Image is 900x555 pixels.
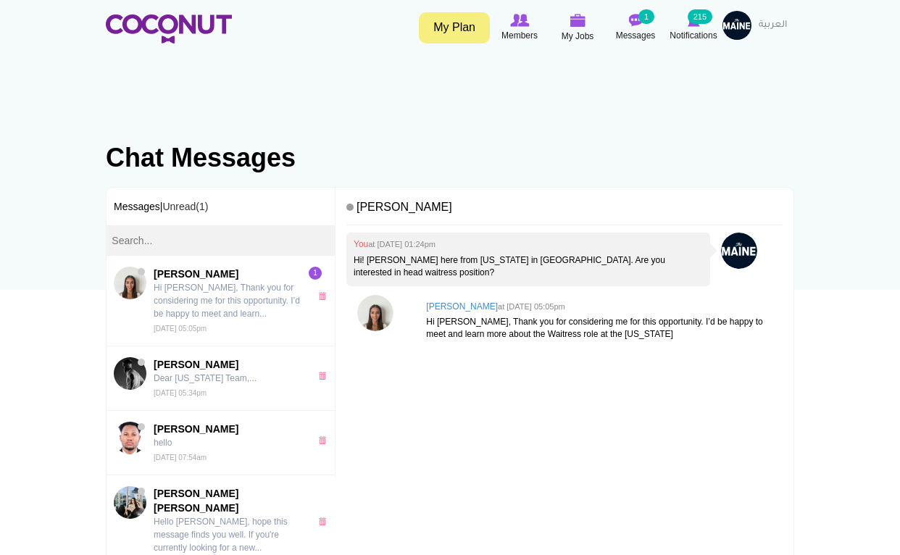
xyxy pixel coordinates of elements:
span: [PERSON_NAME] [154,267,303,281]
p: Hi! [PERSON_NAME] here from [US_STATE] in [GEOGRAPHIC_DATA]. Are you interested in head waitress ... [354,254,703,279]
small: [DATE] 07:54am [154,454,207,462]
input: Search... [107,225,335,256]
img: Diana Rosa Blanco Guillot [114,486,146,519]
h3: Messages [107,188,335,225]
img: My Jobs [570,14,586,27]
p: hello [154,436,303,449]
small: at [DATE] 01:24pm [368,240,436,249]
a: My Plan [419,12,490,43]
a: x [318,292,330,300]
a: x [318,372,330,380]
img: Messages [628,14,643,27]
a: العربية [751,11,794,40]
p: Hi [PERSON_NAME], Thank you for considering me for this opportunity. I’d be happy to meet and lea... [154,281,303,320]
img: Bernard Blankson [114,422,146,454]
small: 215 [688,9,712,24]
p: Hi [PERSON_NAME], Thank you for considering me for this opportunity. I’d be happy to meet and lea... [426,316,775,341]
a: x [318,436,330,444]
img: Denis Plevako [114,357,146,390]
small: 1 [638,9,654,24]
h1: Chat Messages [106,143,794,172]
small: at [DATE] 05:05pm [498,302,565,311]
a: x [318,517,330,525]
img: Notifications [688,14,700,27]
span: My Jobs [562,29,594,43]
span: Members [501,28,538,43]
a: Browse Members Members [491,11,549,44]
span: [PERSON_NAME] [154,422,303,436]
small: [DATE] 05:34pm [154,389,207,397]
a: Reem Ali[PERSON_NAME] Hi [PERSON_NAME], Thank you for considering me for this opportunity. I’d be... [107,256,335,346]
h4: [PERSON_NAME] [346,195,783,226]
span: Messages [616,28,656,43]
a: Bernard Blankson[PERSON_NAME] hello [DATE] 07:54am [107,411,335,475]
a: Messages Messages 1 [607,11,664,44]
p: Dear [US_STATE] Team,... [154,372,303,385]
span: [PERSON_NAME] [154,357,303,372]
span: Notifications [670,28,717,43]
small: [DATE] 05:05pm [154,325,207,333]
h4: [PERSON_NAME] [426,302,775,312]
a: Notifications Notifications 215 [664,11,722,44]
img: Home [106,14,232,43]
img: Reem Ali [114,267,146,299]
span: | [160,201,209,212]
p: Hello [PERSON_NAME], hope this message finds you well. If you're currently looking for a new... [154,515,303,554]
span: 1 [309,267,322,280]
span: [PERSON_NAME] [PERSON_NAME] [154,486,303,515]
a: My Jobs My Jobs [549,11,607,45]
h4: You [354,240,703,249]
a: Unread(1) [162,201,208,212]
a: Denis Plevako[PERSON_NAME] Dear [US_STATE] Team,... [DATE] 05:34pm [107,346,335,411]
img: Browse Members [510,14,529,27]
